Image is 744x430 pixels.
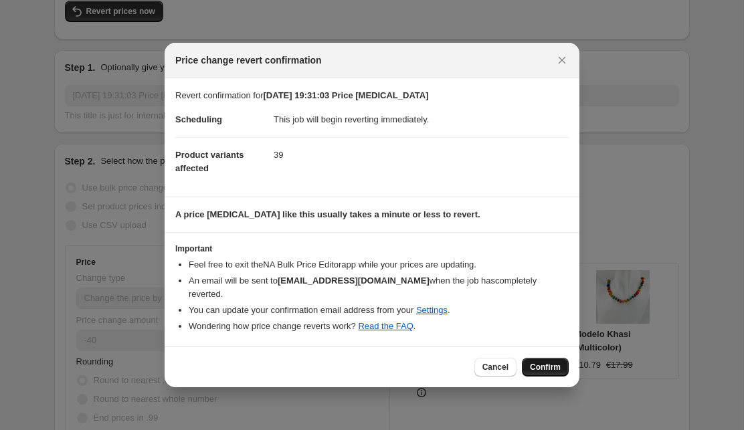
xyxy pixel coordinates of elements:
b: [DATE] 19:31:03 Price [MEDICAL_DATA] [264,90,429,100]
button: Cancel [474,358,517,377]
span: Confirm [530,362,561,372]
li: Wondering how price change reverts work? . [189,320,569,333]
li: You can update your confirmation email address from your . [189,304,569,317]
a: Settings [416,305,448,315]
a: Read the FAQ [358,321,413,331]
p: Revert confirmation for [175,89,569,102]
span: Cancel [482,362,508,372]
h3: Important [175,243,569,254]
button: Close [553,51,571,70]
span: Scheduling [175,114,222,124]
li: An email will be sent to when the job has completely reverted . [189,274,569,301]
span: Price change revert confirmation [175,53,322,67]
b: [EMAIL_ADDRESS][DOMAIN_NAME] [278,276,430,286]
span: Product variants affected [175,150,244,173]
button: Confirm [522,358,569,377]
dd: This job will begin reverting immediately. [274,102,569,137]
dd: 39 [274,137,569,173]
b: A price [MEDICAL_DATA] like this usually takes a minute or less to revert. [175,209,480,219]
li: Feel free to exit the NA Bulk Price Editor app while your prices are updating. [189,258,569,272]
